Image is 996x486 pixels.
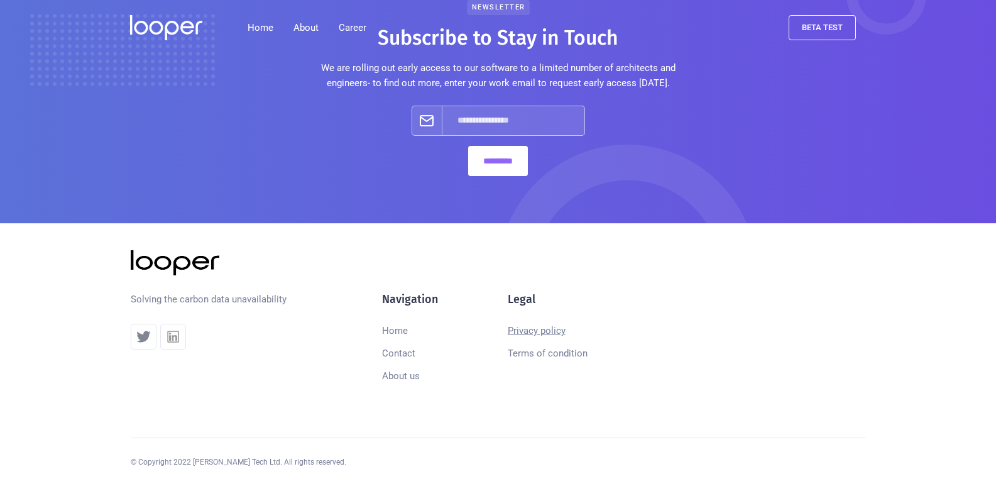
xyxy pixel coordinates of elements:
p: We are rolling out early access to our software to a limited number of architects and engineers- ... [319,60,677,91]
div: © Copyright 2022 [PERSON_NAME] Tech Ltd. All rights reserved. [131,456,346,468]
a: Career [329,15,376,40]
a: beta test [789,15,856,40]
a: Home [382,319,408,342]
form: Subscribe [412,106,585,176]
a: About us [382,365,420,387]
p: Solving the carbon data unavailability [131,292,287,307]
h5: Navigation [382,292,438,307]
a: Contact [382,342,415,365]
h5: Legal [508,292,535,307]
div: [PERSON_NAME] [227,254,339,272]
a: Terms of condition [508,342,588,365]
a: [PERSON_NAME] [131,250,339,275]
a: Privacy policy [508,319,566,342]
div: About [293,20,319,35]
div: About [283,15,329,40]
a: Home [238,15,283,40]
